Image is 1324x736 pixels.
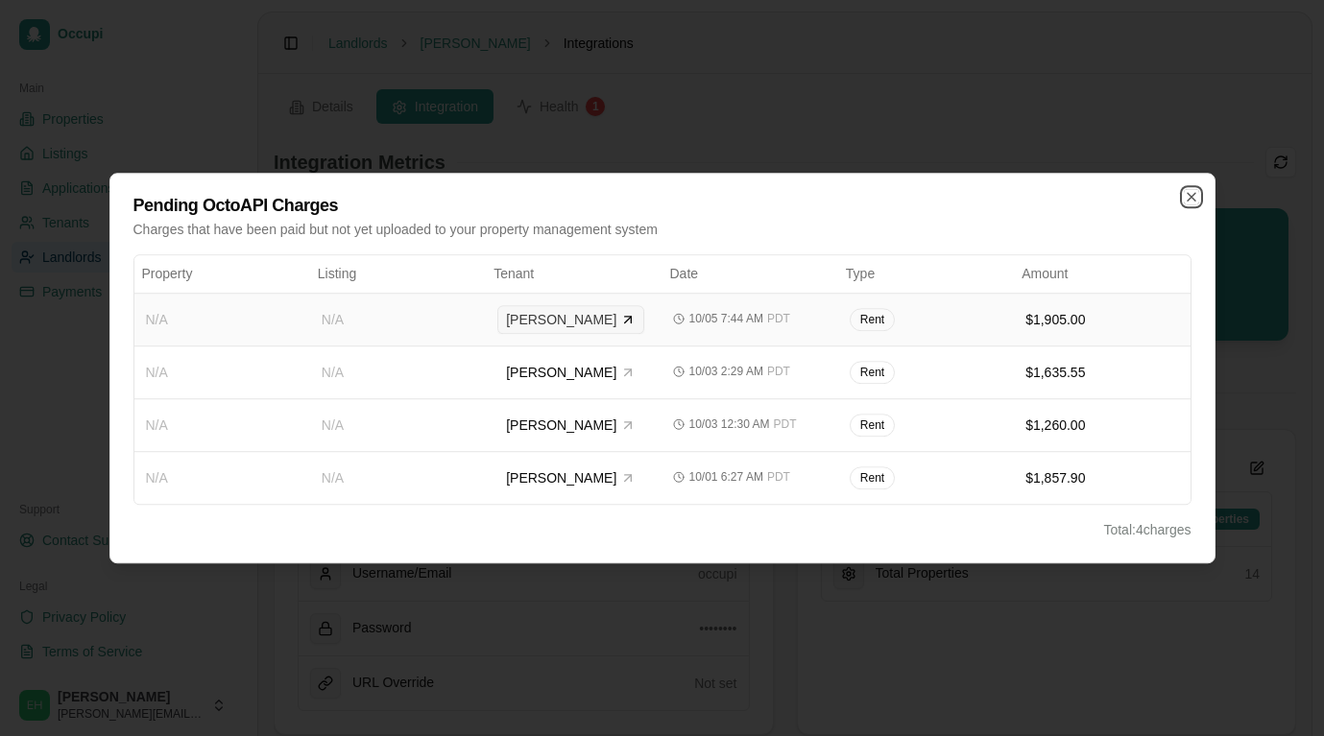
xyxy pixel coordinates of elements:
[688,469,762,485] span: 10/01 6:27 AM
[133,197,1192,214] h2: Pending OctoAPI Charges
[322,470,344,486] span: N/A
[688,416,769,432] span: 10/03 12:30 AM
[497,358,644,387] button: [PERSON_NAME]
[1025,310,1178,329] div: $1,905.00
[767,364,790,379] span: PDT
[133,220,1192,239] p: Charges that have been paid but not yet uploaded to your property management system
[688,311,762,326] span: 10/05 7:44 AM
[497,411,644,439] button: [PERSON_NAME]
[688,364,762,379] span: 10/03 2:29 AM
[1025,468,1178,487] div: $1,857.90
[146,312,168,327] span: N/A
[146,470,168,486] span: N/A
[1025,363,1178,382] div: $1,635.55
[860,417,884,433] span: Rent
[318,267,356,282] span: Listing
[846,267,875,282] span: Type
[506,310,616,329] span: [PERSON_NAME]
[506,415,616,435] span: [PERSON_NAME]
[142,267,193,282] span: Property
[493,267,534,282] span: Tenant
[322,365,344,380] span: N/A
[669,267,698,282] span: Date
[497,305,644,334] button: [PERSON_NAME]
[322,312,344,327] span: N/A
[506,468,616,487] span: [PERSON_NAME]
[860,365,884,380] span: Rent
[133,520,1192,539] div: Total: 4 charge s
[497,463,644,492] button: [PERSON_NAME]
[767,469,790,485] span: PDT
[767,311,790,326] span: PDT
[322,417,344,433] span: N/A
[1022,267,1068,282] span: Amount
[146,365,168,380] span: N/A
[146,417,168,433] span: N/A
[860,312,884,327] span: Rent
[506,363,616,382] span: [PERSON_NAME]
[860,470,884,486] span: Rent
[774,416,797,432] span: PDT
[1025,415,1178,435] div: $1,260.00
